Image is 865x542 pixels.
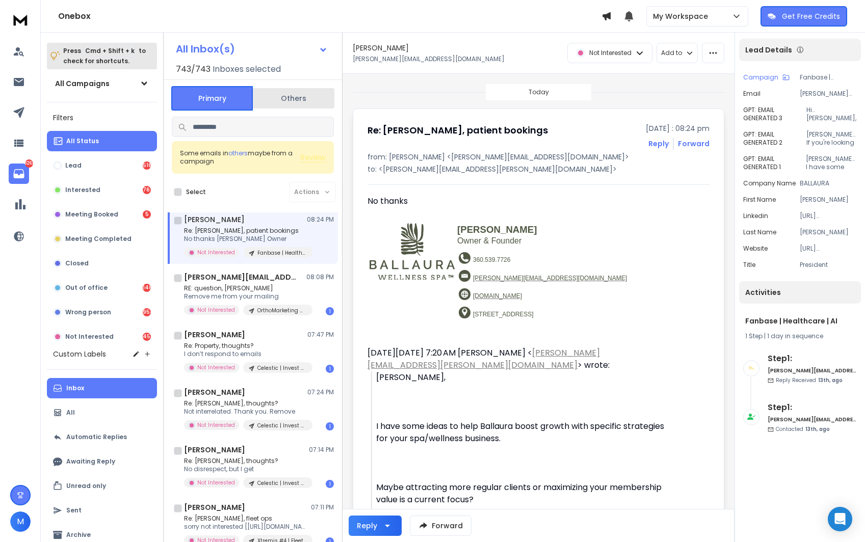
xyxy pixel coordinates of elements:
p: I don’t respond to emails [184,350,306,358]
p: [URL][DOMAIN_NAME] [800,212,857,220]
p: from: [PERSON_NAME] <[PERSON_NAME][EMAIL_ADDRESS][DOMAIN_NAME]> [368,152,710,162]
button: Awaiting Reply [47,451,157,472]
h1: [PERSON_NAME] [184,502,245,512]
p: Celestic | Invest Real Estate [GEOGRAPHIC_DATA] | Performance | AI [257,364,306,372]
button: Unread only [47,476,157,496]
p: sorry not interested [[URL][DOMAIN_NAME]] [PERSON_NAME] [184,523,306,531]
div: 5 [143,210,151,219]
span: [PERSON_NAME] [457,224,537,235]
button: Forward [410,516,471,536]
p: Not Interested [197,249,235,256]
p: [PERSON_NAME], If you're looking to grow your client base, I might have some ideas. We've helped ... [806,130,857,147]
p: Not Interested [197,479,235,486]
div: 516 [143,161,151,170]
button: Out of office1483 [47,278,157,298]
span: 1 day in sequence [767,332,823,340]
h1: [PERSON_NAME] [184,445,245,455]
a: [DOMAIN_NAME] [473,289,522,301]
p: Add to [661,49,682,57]
div: [DATE][DATE] 7:20 AM [PERSON_NAME] < > wrote: [368,347,665,371]
img: V4RPzIS6mfTbOr0Kp6GZxHvXM72l9CLLPevg4bYUJZ_XankJoOTl6yN25I0JN5xkyFFVUwKpsm8Ov19UhumAT56jwOdNOYkvE... [457,287,472,302]
p: Automatic Replies [66,433,127,441]
div: 954 [143,308,151,316]
span: 13th, ago [805,425,830,433]
button: Reply [648,139,669,149]
button: Sent [47,500,157,521]
p: 07:14 PM [309,446,334,454]
button: Automatic Replies [47,427,157,447]
div: 1 [326,480,334,488]
p: Re: [PERSON_NAME], thoughts? [184,457,306,465]
h6: [PERSON_NAME][EMAIL_ADDRESS][PERSON_NAME][DOMAIN_NAME] [768,416,857,423]
p: 07:11 PM [311,503,334,511]
p: Wrong person [65,308,111,316]
p: Lead Details [745,45,792,55]
button: Closed [47,253,157,274]
p: BALLAURA [800,179,857,187]
p: GPT: EMAIL GENERATED 3 [743,106,806,122]
p: Meeting Booked [65,210,118,219]
p: Re: [PERSON_NAME], fleet ops [184,514,306,523]
p: [DATE] : 08:24 pm [646,123,710,133]
p: All Status [66,137,99,145]
a: [PERSON_NAME][EMAIL_ADDRESS][PERSON_NAME][DOMAIN_NAME] [368,347,600,371]
p: [PERSON_NAME], I have some ideas to help Ballaura boost growth with specific strategies for your ... [806,155,857,171]
p: OrthoMarketing #1 | AI [257,307,306,314]
div: 1 [326,307,334,315]
span: Review [300,152,326,162]
p: [PERSON_NAME] [800,196,857,204]
p: Press to check for shortcuts. [63,46,146,66]
h3: Filters [47,111,157,125]
p: No disrespect, but I get [184,465,306,473]
button: Inbox [47,378,157,398]
h1: Onebox [58,10,601,22]
p: Not Interested [197,306,235,314]
h1: Fanbase | Healthcare | AI [745,316,855,326]
p: Remove me from your mailing [184,292,306,301]
h3: Custom Labels [53,349,106,359]
p: President [800,261,857,269]
p: Out of office [65,284,108,292]
span: [DOMAIN_NAME] [473,292,522,300]
p: [URL][DOMAIN_NAME] [800,245,857,253]
p: Fanbase | Healthcare | AI [257,249,306,257]
p: to: <[PERSON_NAME][EMAIL_ADDRESS][PERSON_NAME][DOMAIN_NAME]> [368,164,710,174]
h1: [PERSON_NAME] [184,387,245,397]
button: Meeting Booked5 [47,204,157,225]
h6: [PERSON_NAME][EMAIL_ADDRESS][PERSON_NAME][DOMAIN_NAME] [768,367,857,374]
img: 0-3ZteTyJfMhSJgk5xHYaDESLr7BCwr-DuMNbjoK3sR2RJ4nvwVCU4UIVBILcovU_we5I77SAp9jZ414C9Nnja48CXO_Xmc5q... [368,220,456,280]
p: All [66,409,75,417]
p: 07:24 PM [307,388,334,396]
h1: [PERSON_NAME] [353,43,409,53]
p: [PERSON_NAME] [800,228,857,236]
h3: Inboxes selected [213,63,281,75]
button: Interested761 [47,180,157,200]
p: [PERSON_NAME][EMAIL_ADDRESS][DOMAIN_NAME] [800,90,857,98]
div: Reply [357,521,377,531]
label: Select [186,188,206,196]
p: Not Interested [589,49,632,57]
div: 4548 [143,333,151,341]
button: Meeting Completed [47,229,157,249]
p: GPT: EMAIL GENERATED 1 [743,155,806,171]
span: [STREET_ADDRESS] [473,311,534,318]
p: Last Name [743,228,776,236]
p: 08:24 PM [307,215,334,224]
p: Celestic | Invest Real Estate [GEOGRAPHIC_DATA] | Performance | AI [257,479,306,487]
button: M [10,511,31,532]
p: Interested [65,186,100,194]
img: 0P9M57KTu60L2SMAnx-yQBzWE3kDdqDMPoGmUYM6nnS070YVbHtDiaudtrPmzdEWmIelCn34TV01oj4Zk-fHIJiBXUhMQGMR4... [457,305,472,320]
p: Not interrelated. Thank you. Remove [184,408,306,416]
p: Today [529,88,549,96]
h1: [PERSON_NAME][EMAIL_ADDRESS][DOMAIN_NAME] [184,272,296,282]
p: Re: [PERSON_NAME], patient bookings [184,227,306,235]
p: title [743,261,755,269]
button: Wrong person954 [47,302,157,322]
h1: [PERSON_NAME] [184,330,245,340]
p: Company Name [743,179,796,187]
button: All Status [47,131,157,151]
div: Forward [678,139,710,149]
button: Lead516 [47,155,157,176]
p: 08:08 PM [306,273,334,281]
